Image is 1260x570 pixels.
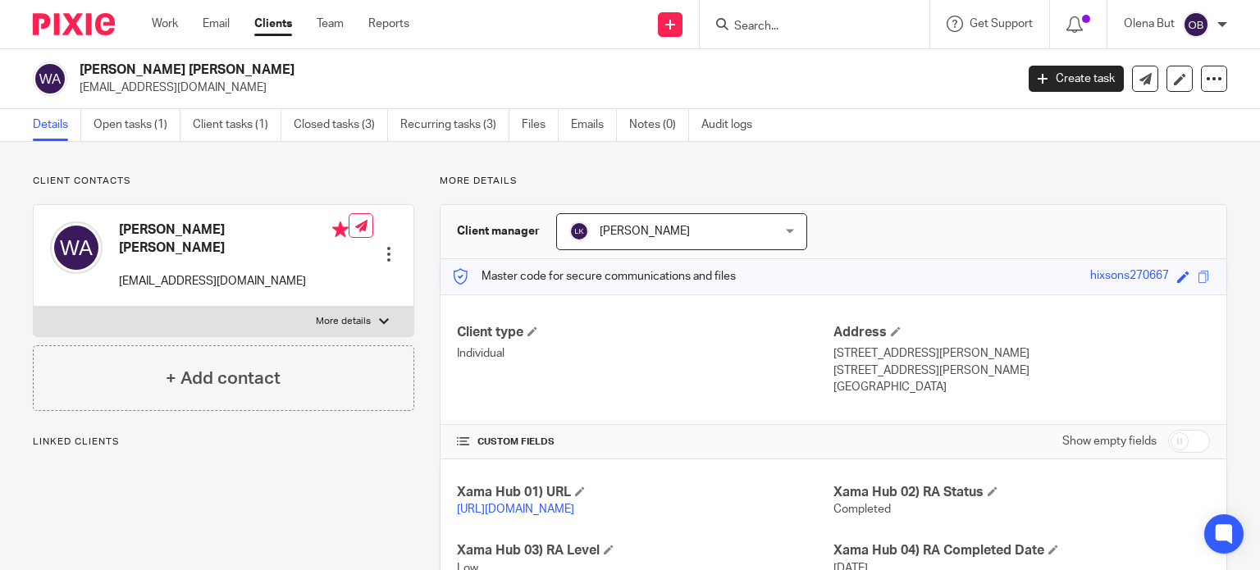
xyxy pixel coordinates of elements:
a: Closed tasks (3) [294,109,388,141]
h4: [PERSON_NAME] [PERSON_NAME] [119,221,349,257]
h4: Xama Hub 01) URL [457,484,833,501]
p: Olena But [1124,16,1175,32]
a: Clients [254,16,292,32]
h4: Xama Hub 03) RA Level [457,542,833,559]
a: Open tasks (1) [94,109,180,141]
label: Show empty fields [1062,433,1157,449]
a: Details [33,109,81,141]
a: Work [152,16,178,32]
p: [STREET_ADDRESS][PERSON_NAME] [833,363,1210,379]
p: [GEOGRAPHIC_DATA] [833,379,1210,395]
h4: CUSTOM FIELDS [457,435,833,449]
h4: Client type [457,324,833,341]
p: Master code for secure communications and files [453,268,736,285]
p: Individual [457,345,833,362]
a: Email [203,16,230,32]
p: More details [440,175,1227,188]
a: [URL][DOMAIN_NAME] [457,504,574,515]
span: Get Support [970,18,1033,30]
img: Pixie [33,13,115,35]
p: Linked clients [33,435,414,449]
span: Completed [833,504,891,515]
img: svg%3E [569,221,589,241]
a: Recurring tasks (3) [400,109,509,141]
img: svg%3E [1183,11,1209,38]
a: Files [522,109,559,141]
a: Notes (0) [629,109,689,141]
div: hixsons270667 [1090,267,1169,286]
a: Emails [571,109,617,141]
a: Audit logs [701,109,765,141]
h4: + Add contact [166,366,281,391]
h4: Xama Hub 04) RA Completed Date [833,542,1210,559]
input: Search [733,20,880,34]
h2: [PERSON_NAME] [PERSON_NAME] [80,62,819,79]
a: Team [317,16,344,32]
p: [EMAIL_ADDRESS][DOMAIN_NAME] [80,80,1004,96]
p: Client contacts [33,175,414,188]
img: svg%3E [50,221,103,274]
h3: Client manager [457,223,540,239]
h4: Xama Hub 02) RA Status [833,484,1210,501]
span: [PERSON_NAME] [600,226,690,237]
img: svg%3E [33,62,67,96]
h4: Address [833,324,1210,341]
p: [STREET_ADDRESS][PERSON_NAME] [833,345,1210,362]
a: Reports [368,16,409,32]
p: More details [316,315,371,328]
a: Create task [1029,66,1124,92]
p: [EMAIL_ADDRESS][DOMAIN_NAME] [119,273,349,290]
a: Client tasks (1) [193,109,281,141]
i: Primary [332,221,349,238]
